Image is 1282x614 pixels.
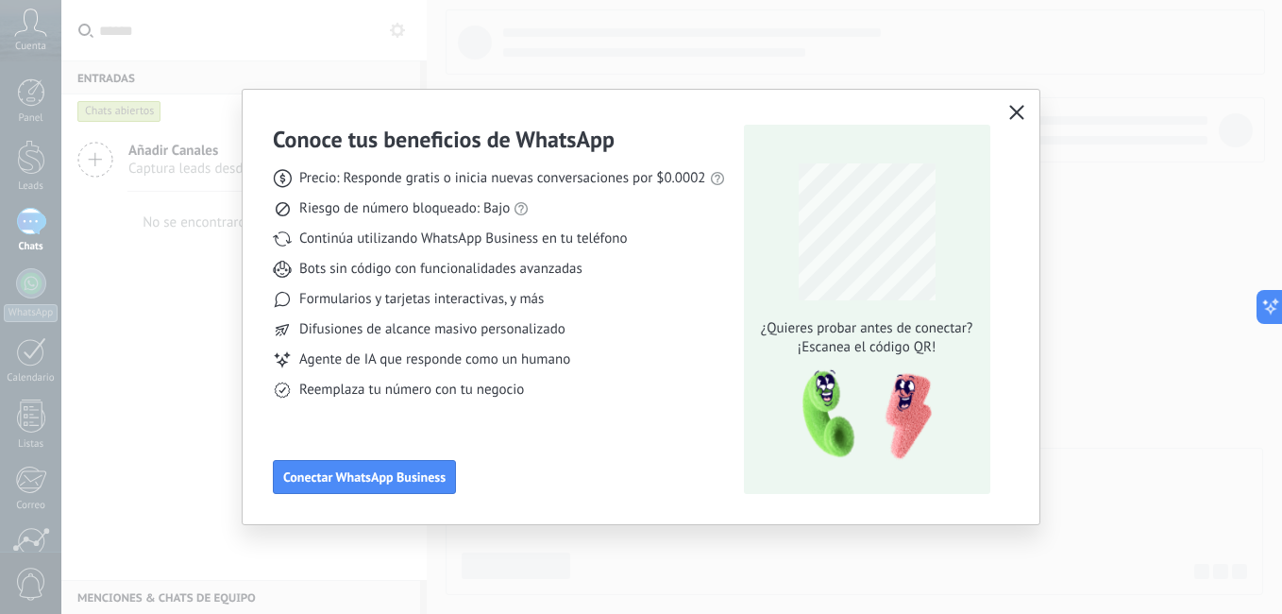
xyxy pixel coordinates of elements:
span: Continúa utilizando WhatsApp Business en tu teléfono [299,230,627,248]
span: Difusiones de alcance masivo personalizado [299,320,565,339]
span: ¿Quieres probar antes de conectar? [755,319,978,338]
span: ¡Escanea el código QR! [755,338,978,357]
span: Formularios y tarjetas interactivas, y más [299,290,544,309]
button: Conectar WhatsApp Business [273,460,456,494]
h3: Conoce tus beneficios de WhatsApp [273,125,615,154]
span: Riesgo de número bloqueado: Bajo [299,199,510,218]
img: qr-pic-1x.png [786,365,936,466]
span: Bots sin código con funcionalidades avanzadas [299,260,582,279]
span: Agente de IA que responde como un humano [299,350,570,369]
span: Precio: Responde gratis o inicia nuevas conversaciones por $0.0002 [299,169,706,188]
span: Reemplaza tu número con tu negocio [299,381,524,400]
span: Conectar WhatsApp Business [283,470,446,484]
